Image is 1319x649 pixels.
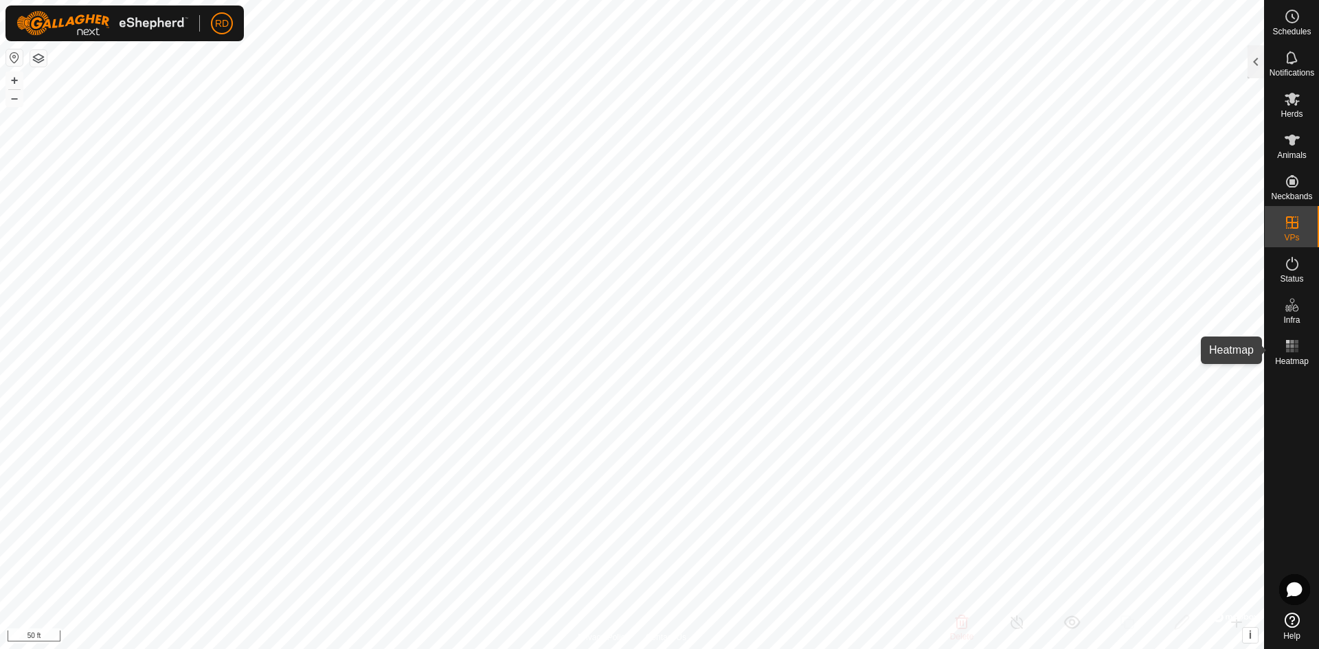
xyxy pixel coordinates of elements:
[1265,607,1319,646] a: Help
[1275,357,1309,365] span: Heatmap
[1249,629,1252,641] span: i
[1283,632,1300,640] span: Help
[1284,234,1299,242] span: VPs
[1281,110,1303,118] span: Herds
[6,49,23,66] button: Reset Map
[6,90,23,106] button: –
[1271,192,1312,201] span: Neckbands
[16,11,188,36] img: Gallagher Logo
[1272,27,1311,36] span: Schedules
[30,50,47,67] button: Map Layers
[646,631,686,644] a: Contact Us
[6,72,23,89] button: +
[1280,275,1303,283] span: Status
[578,631,629,644] a: Privacy Policy
[1277,151,1307,159] span: Animals
[1283,316,1300,324] span: Infra
[1270,69,1314,77] span: Notifications
[215,16,229,31] span: RD
[1243,628,1258,643] button: i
